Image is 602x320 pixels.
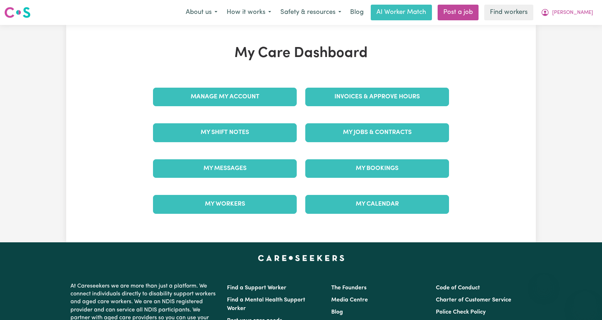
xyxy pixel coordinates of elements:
a: AI Worker Match [371,5,432,20]
a: Find a Support Worker [227,285,286,291]
button: How it works [222,5,276,20]
a: Blog [346,5,368,20]
h1: My Care Dashboard [149,45,453,62]
a: My Shift Notes [153,123,297,142]
span: [PERSON_NAME] [552,9,593,17]
a: Careseekers logo [4,4,31,21]
a: Media Centre [331,297,368,303]
img: Careseekers logo [4,6,31,19]
a: The Founders [331,285,366,291]
a: Find a Mental Health Support Worker [227,297,305,311]
a: Police Check Policy [436,309,486,315]
button: About us [181,5,222,20]
a: My Calendar [305,195,449,213]
a: My Messages [153,159,297,178]
iframe: Close message [537,274,551,289]
a: Manage My Account [153,88,297,106]
a: Post a job [438,5,479,20]
a: Careseekers home page [258,255,344,261]
a: Code of Conduct [436,285,480,291]
a: My Jobs & Contracts [305,123,449,142]
button: Safety & resources [276,5,346,20]
iframe: Button to launch messaging window [574,291,596,314]
a: Blog [331,309,343,315]
a: My Workers [153,195,297,213]
a: Charter of Customer Service [436,297,511,303]
a: Invoices & Approve Hours [305,88,449,106]
button: My Account [536,5,598,20]
a: Find workers [484,5,533,20]
a: My Bookings [305,159,449,178]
